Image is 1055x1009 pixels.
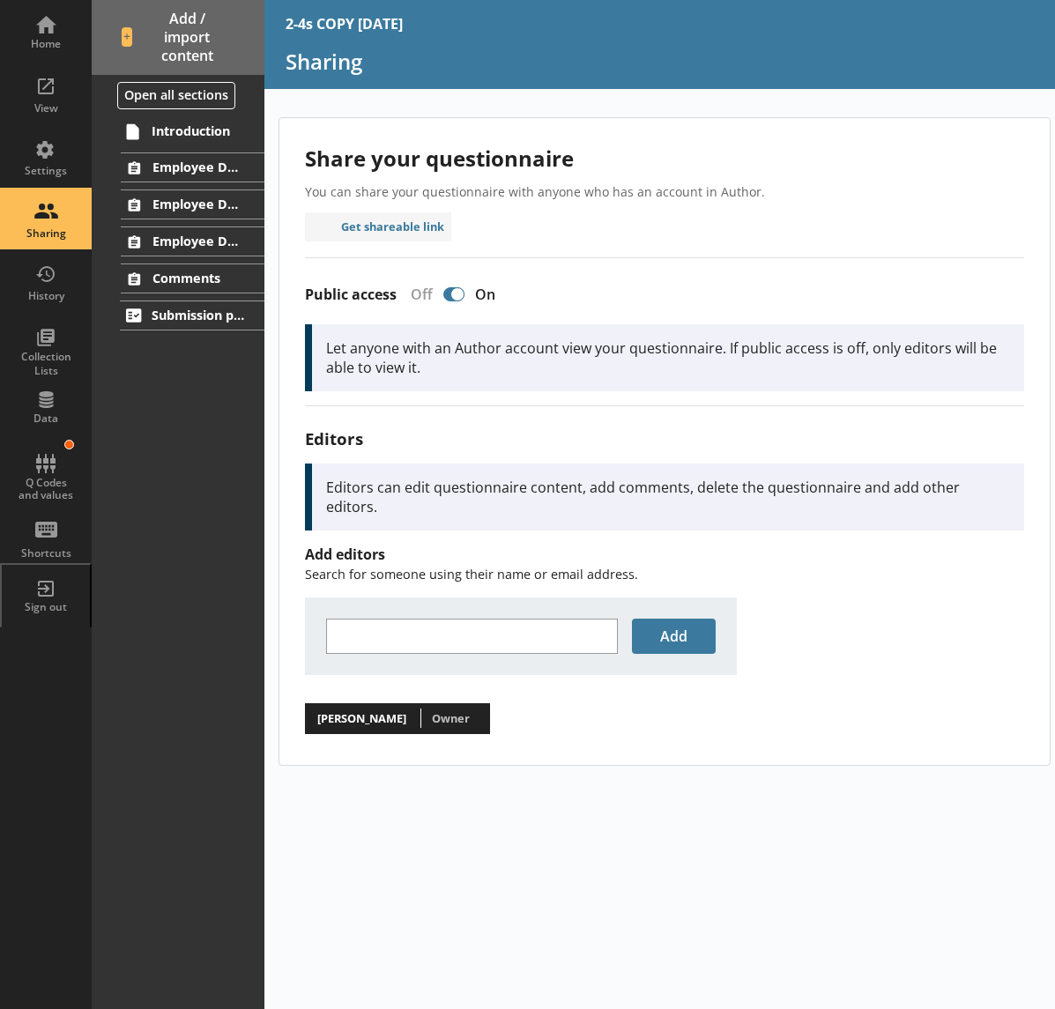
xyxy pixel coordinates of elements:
[326,338,1010,377] p: Let anyone with an Author account view your questionnaire. If public access is off, only editors ...
[305,212,452,241] button: Get shareable link
[312,708,412,731] span: [PERSON_NAME]
[121,263,264,293] a: Comments
[15,37,77,51] div: Home
[121,226,264,256] a: Employee Details for Employee 3
[120,300,264,330] a: Submission page
[15,546,77,560] div: Shortcuts
[15,350,77,377] div: Collection Lists
[305,427,1024,449] h3: Editors
[122,10,235,64] span: Add / import content
[305,545,1024,564] h4: Add editors
[305,144,1024,173] h2: Share your questionnaire
[397,285,440,304] div: Off
[15,289,77,303] div: History
[152,270,246,286] span: Comments
[120,117,264,145] a: Introduction
[152,233,246,249] span: Employee Details for Employee 3
[92,152,264,182] li: Employee Details for Employee 1
[305,183,1024,200] p: You can share your questionnaire with anyone who has an account in Author.
[15,600,77,614] div: Sign out
[15,412,77,426] div: Data
[121,152,264,182] a: Employee Details for Employee 1
[117,82,235,109] button: Open all sections
[632,619,716,654] button: Add
[92,189,264,219] li: Employee Details for Employee 2
[152,159,246,175] span: Employee Details for Employee 1
[305,566,638,582] span: Search for someone using their name or email address.
[286,48,1036,75] h1: Sharing
[432,710,470,726] span: Owner
[326,478,1010,516] p: Editors can edit questionnaire content, add comments, delete the questionnaire and add other edit...
[15,226,77,241] div: Sharing
[152,122,246,139] span: Introduction
[92,263,264,293] li: Comments
[152,307,246,323] span: Submission page
[15,101,77,115] div: View
[15,164,77,178] div: Settings
[468,285,509,304] div: On
[15,477,77,502] div: Q Codes and values
[305,286,397,304] label: Public access
[152,196,246,212] span: Employee Details for Employee 2
[92,226,264,256] li: Employee Details for Employee 3
[286,14,403,33] div: 2-4s COPY [DATE]
[121,189,264,219] a: Employee Details for Employee 2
